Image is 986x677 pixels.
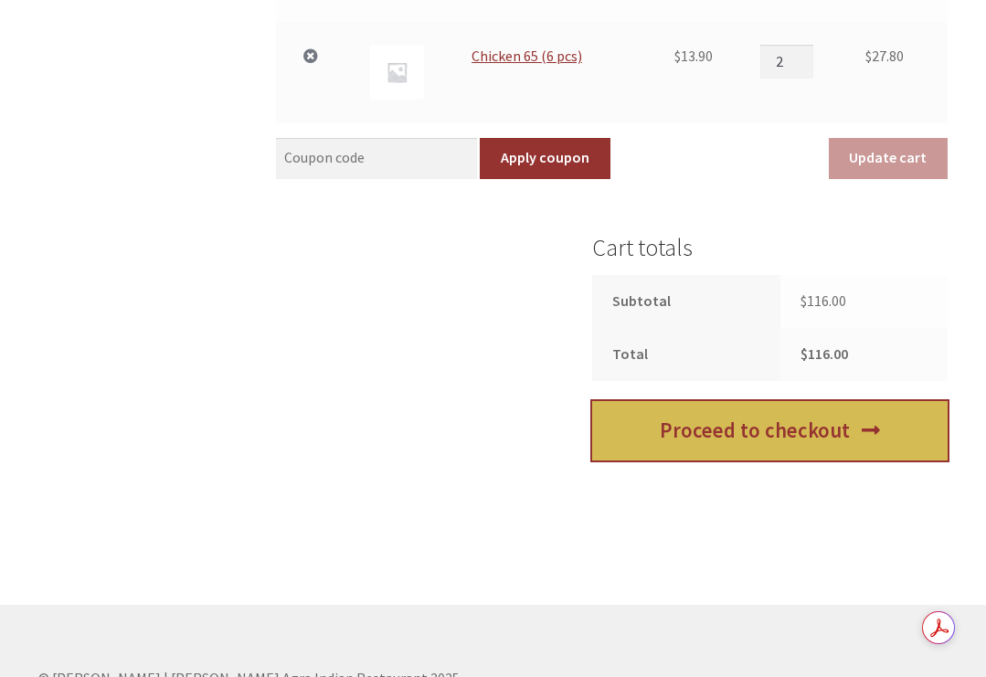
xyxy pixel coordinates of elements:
[800,344,848,363] bdi: 116.00
[800,291,846,310] bdi: 116.00
[865,47,904,65] bdi: 27.80
[299,45,323,69] a: Remove Chicken 65 (6 pcs) from cart
[674,47,681,65] span: $
[370,45,424,99] img: Placeholder
[592,234,948,262] h2: Cart totals
[800,344,808,363] span: $
[674,47,713,65] bdi: 13.90
[592,401,948,460] a: Proceed to checkout
[592,275,780,328] th: Subtotal
[865,47,872,65] span: $
[480,138,610,180] button: Apply coupon
[800,291,807,310] span: $
[592,328,780,381] th: Total
[829,138,948,180] button: Update cart
[760,45,813,78] input: Product quantity
[276,138,478,180] input: Coupon code
[472,47,582,65] a: Chicken 65 (6 pcs)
